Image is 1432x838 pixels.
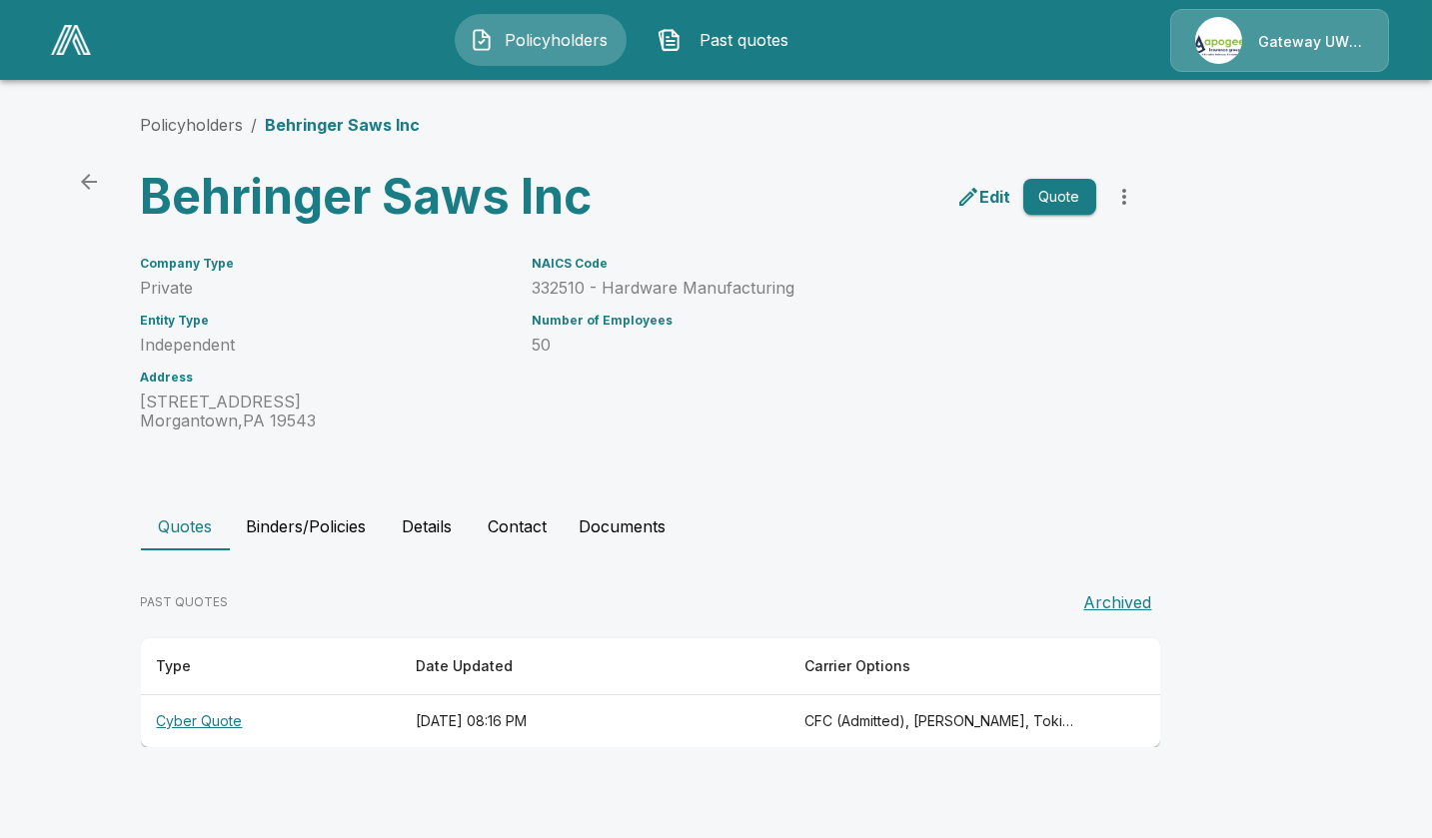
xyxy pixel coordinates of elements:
[533,257,1096,271] h6: NAICS Code
[643,14,814,66] button: Past quotes IconPast quotes
[690,28,799,52] span: Past quotes
[141,593,229,611] p: PAST QUOTES
[980,185,1011,209] p: Edit
[141,371,509,385] h6: Address
[141,257,509,271] h6: Company Type
[141,502,231,550] button: Quotes
[141,279,509,298] p: Private
[470,28,494,52] img: Policyholders Icon
[1076,582,1160,622] button: Archived
[141,169,635,225] h3: Behringer Saws Inc
[252,113,258,137] li: /
[502,28,612,52] span: Policyholders
[400,695,788,748] th: [DATE] 08:16 PM
[400,638,788,695] th: Date Updated
[69,162,109,202] a: back
[1104,177,1144,217] button: more
[788,695,1091,748] th: CFC (Admitted), Beazley, Tokio Marine TMHCC (Non-Admitted), At-Bay (Non-Admitted), Coalition (Non...
[141,638,1160,747] table: responsive table
[51,25,91,55] img: AA Logo
[141,113,421,137] nav: breadcrumb
[1170,9,1389,72] a: Agency IconGateway UW dba Apogee
[533,279,1096,298] p: 332510 - Hardware Manufacturing
[533,336,1096,355] p: 50
[1258,32,1364,52] p: Gateway UW dba Apogee
[658,28,682,52] img: Past quotes Icon
[266,113,421,137] p: Behringer Saws Inc
[141,502,1292,550] div: policyholder tabs
[141,115,244,135] a: Policyholders
[564,502,683,550] button: Documents
[788,638,1091,695] th: Carrier Options
[1195,17,1242,64] img: Agency Icon
[141,336,509,355] p: Independent
[141,314,509,328] h6: Entity Type
[952,181,1015,213] a: edit
[231,502,383,550] button: Binders/Policies
[455,14,627,66] button: Policyholders IconPolicyholders
[141,393,509,430] p: [STREET_ADDRESS] Morgantown , PA 19543
[473,502,564,550] button: Contact
[1023,179,1096,216] button: Quote
[383,502,473,550] button: Details
[533,314,1096,328] h6: Number of Employees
